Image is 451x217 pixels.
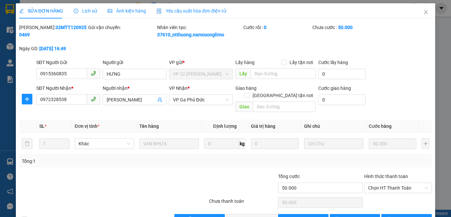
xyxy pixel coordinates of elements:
[19,45,87,52] div: Ngày GD:
[251,138,298,149] input: 0
[91,71,96,76] span: phone
[39,124,45,129] span: SL
[368,183,428,193] span: Chọn HT Thanh Toán
[36,85,100,92] div: SĐT Người Nhận
[88,24,156,31] div: Gói vận chuyển:
[75,124,99,129] span: Đơn vị tính
[74,8,97,14] span: Lịch sử
[22,158,175,165] div: Tổng: 1
[251,68,316,79] input: Dọc đường
[235,86,257,91] span: Giao hàng
[364,174,408,179] label: Hình thức thanh toán
[243,24,311,31] div: Cước rồi :
[157,97,162,102] span: user-add
[338,25,353,30] b: 50.000
[22,96,32,102] span: plus
[253,101,316,112] input: Dọc đường
[251,124,275,129] span: Giá trị hàng
[213,124,236,129] span: Định lượng
[173,69,229,79] span: VP 32 Mạc Thái Tổ
[139,138,199,149] input: VD: Bàn, Ghế
[312,24,380,31] div: Chưa cước :
[108,8,146,14] span: Ảnh kiện hàng
[318,69,365,79] input: Cước lấy hàng
[79,139,130,149] span: Khác
[39,46,66,51] b: [DATE] 16:49
[22,94,32,104] button: plus
[157,24,242,38] div: Nhân viên tạo:
[108,9,112,13] span: picture
[422,138,429,149] button: plus
[19,9,24,13] span: edit
[318,60,348,65] label: Cước lấy hàng
[169,86,188,91] span: VP Nhận
[304,138,364,149] input: Ghi Chú
[417,3,435,22] button: Close
[156,8,226,14] span: Yêu cầu xuất hóa đơn điện tử
[239,138,246,149] span: kg
[423,10,429,15] span: close
[169,59,233,66] div: VP gửi
[318,94,365,105] input: Cước giao hàng
[369,138,416,149] input: 0
[287,59,316,66] span: Lấy tận nơi
[74,9,78,13] span: clock-circle
[278,174,300,179] span: Tổng cước
[139,124,159,129] span: Tên hàng
[19,8,63,14] span: SỬA ĐƠN HÀNG
[157,32,224,37] b: 37610_ntthuong.namcuonglimo
[369,124,392,129] span: Cước hàng
[19,24,87,38] div: [PERSON_NAME]:
[264,25,266,30] b: 0
[235,68,251,79] span: Lấy
[318,86,351,91] label: Cước giao hàng
[235,101,253,112] span: Giao
[91,96,96,102] span: phone
[156,9,162,14] img: icon
[301,120,366,133] th: Ghi chú
[103,59,166,66] div: Người gửi
[173,95,229,105] span: VP Ga Phủ Đức
[235,60,255,65] span: Lấy hàng
[208,198,277,209] div: Chưa thanh toán
[250,92,316,99] span: [GEOGRAPHIC_DATA] tận nơi
[36,59,100,66] div: SĐT Người Gửi
[22,138,32,149] button: delete
[103,85,166,92] div: Người nhận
